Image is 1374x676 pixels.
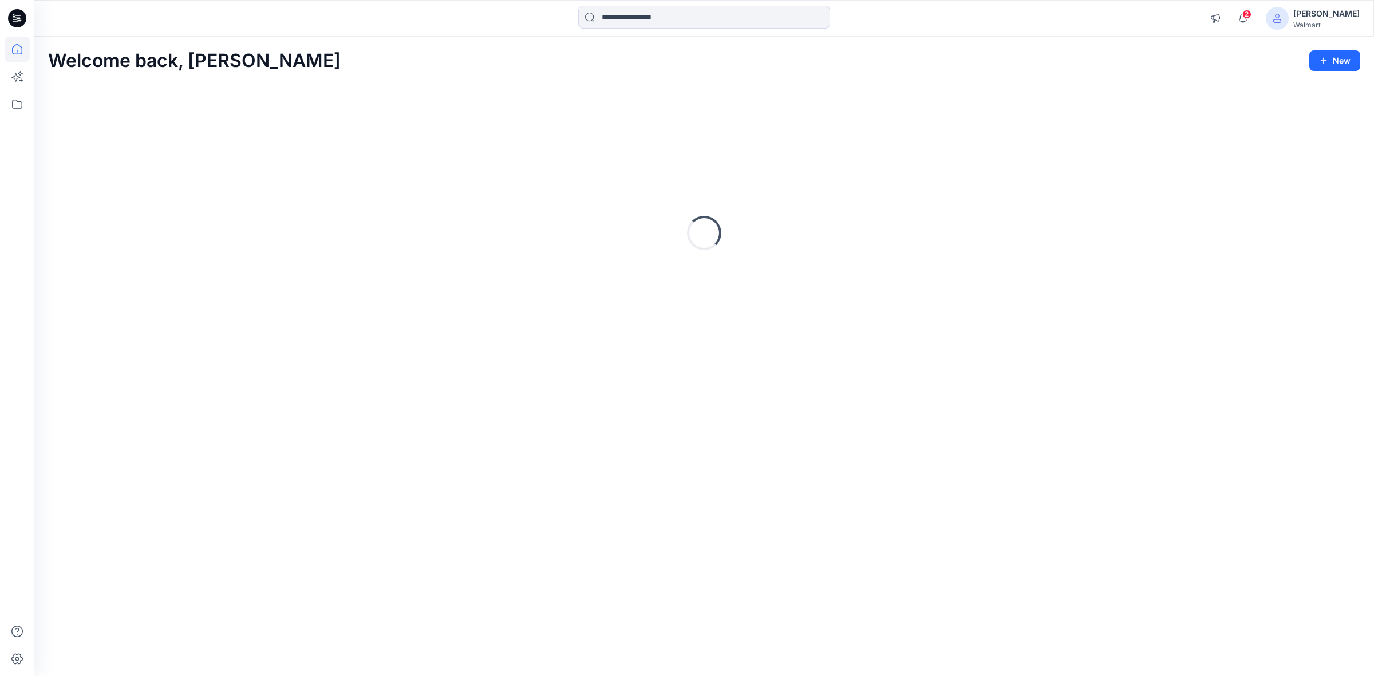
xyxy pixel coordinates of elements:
[48,50,341,72] h2: Welcome back, [PERSON_NAME]
[1273,14,1282,23] svg: avatar
[1293,7,1360,21] div: [PERSON_NAME]
[1309,50,1360,71] button: New
[1293,21,1360,29] div: Walmart
[1242,10,1251,19] span: 2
